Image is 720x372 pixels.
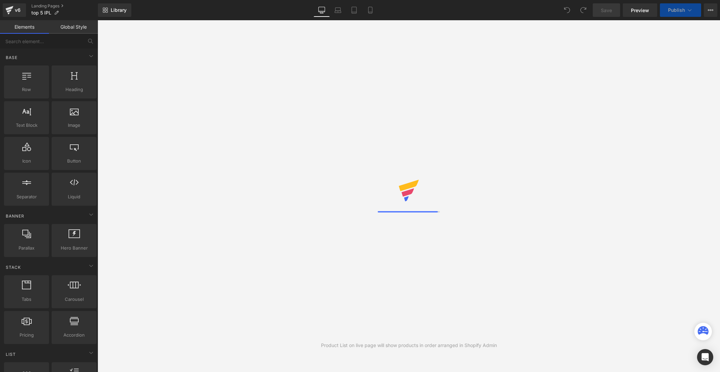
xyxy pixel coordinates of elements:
[704,3,717,17] button: More
[54,296,95,303] span: Carousel
[5,351,17,357] span: List
[577,3,590,17] button: Redo
[3,3,26,17] a: v6
[54,158,95,165] span: Button
[631,7,649,14] span: Preview
[54,245,95,252] span: Hero Banner
[6,158,47,165] span: Icon
[6,332,47,339] span: Pricing
[623,3,657,17] a: Preview
[6,245,47,252] span: Parallax
[54,332,95,339] span: Accordion
[54,193,95,200] span: Liquid
[6,122,47,129] span: Text Block
[31,10,51,16] span: top 5 IPL
[5,264,22,270] span: Stack
[31,3,98,9] a: Landing Pages
[5,54,18,61] span: Base
[330,3,346,17] a: Laptop
[54,86,95,93] span: Heading
[98,3,131,17] a: New Library
[697,349,713,365] div: Open Intercom Messenger
[5,213,25,219] span: Banner
[346,3,362,17] a: Tablet
[362,3,378,17] a: Mobile
[560,3,574,17] button: Undo
[49,20,98,34] a: Global Style
[668,7,685,13] span: Publish
[54,122,95,129] span: Image
[6,86,47,93] span: Row
[314,3,330,17] a: Desktop
[601,7,612,14] span: Save
[660,3,701,17] button: Publish
[6,193,47,200] span: Separator
[321,342,497,349] div: Product List on live page will show products in order arranged in Shopify Admin
[14,6,22,15] div: v6
[111,7,127,13] span: Library
[6,296,47,303] span: Tabs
